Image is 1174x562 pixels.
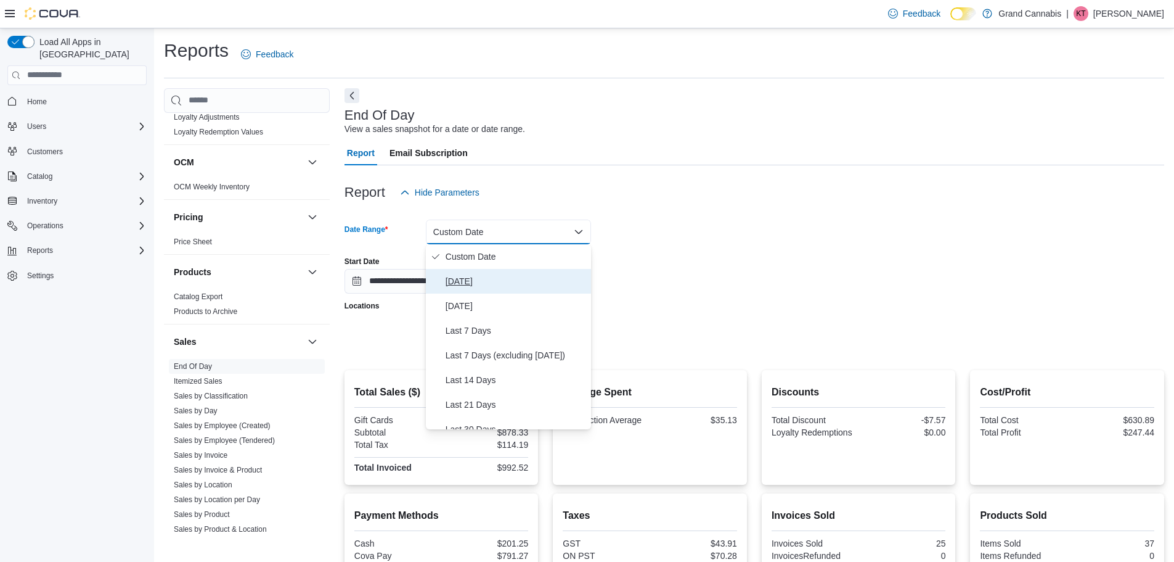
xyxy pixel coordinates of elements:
[861,415,945,425] div: -$7.57
[354,385,529,400] h2: Total Sales ($)
[174,113,240,122] a: Loyalty Adjustments
[415,186,479,199] span: Hide Parameters
[22,169,147,184] span: Catalog
[426,220,591,244] button: Custom Date
[22,169,57,184] button: Catalog
[174,156,194,168] h3: OCM
[653,539,737,548] div: $43.91
[174,211,203,223] h3: Pricing
[980,551,1064,561] div: Items Refunded
[174,336,197,348] h3: Sales
[22,218,68,233] button: Operations
[344,301,380,311] label: Locations
[22,268,147,283] span: Settings
[772,551,856,561] div: InvoicesRefunded
[344,123,525,136] div: View a sales snapshot for a date or date range.
[444,539,528,548] div: $201.25
[2,168,152,185] button: Catalog
[174,307,237,316] a: Products to Archive
[446,299,586,313] span: [DATE]
[174,525,267,534] a: Sales by Product & Location
[27,221,63,231] span: Operations
[354,440,439,450] div: Total Tax
[174,336,303,348] button: Sales
[22,194,147,209] span: Inventory
[772,415,856,425] div: Total Discount
[653,415,737,425] div: $35.13
[174,183,250,191] a: OCM Weekly Inventory
[1093,6,1164,21] p: [PERSON_NAME]
[344,88,359,103] button: Next
[347,141,375,165] span: Report
[22,243,147,258] span: Reports
[354,415,439,425] div: Gift Cards
[22,243,58,258] button: Reports
[2,118,152,135] button: Users
[174,362,212,371] a: End Of Day
[980,539,1064,548] div: Items Sold
[950,7,976,20] input: Dark Mode
[174,466,262,474] a: Sales by Invoice & Product
[174,407,218,415] a: Sales by Day
[772,508,946,523] h2: Invoices Sold
[1070,428,1154,437] div: $247.44
[426,244,591,429] div: Select listbox
[174,307,237,316] span: Products to Archive
[1070,551,1154,561] div: 0
[174,266,303,278] button: Products
[563,385,737,400] h2: Average Spent
[164,180,330,199] div: OCM
[305,265,320,279] button: Products
[174,238,212,246] a: Price Sheet
[22,94,52,109] a: Home
[980,428,1064,437] div: Total Profit
[27,196,57,206] span: Inventory
[174,112,240,122] span: Loyalty Adjustments
[27,246,53,255] span: Reports
[354,428,439,437] div: Subtotal
[772,539,856,548] div: Invoices Sold
[395,180,484,205] button: Hide Parameters
[174,495,260,504] a: Sales by Location per Day
[305,155,320,170] button: OCM
[1076,6,1085,21] span: KT
[2,93,152,110] button: Home
[344,185,385,200] h3: Report
[22,144,147,159] span: Customers
[444,463,528,473] div: $992.52
[563,551,647,561] div: ON PST
[174,465,262,475] span: Sales by Invoice & Product
[164,38,229,63] h1: Reports
[444,440,528,450] div: $114.19
[2,192,152,210] button: Inventory
[174,451,227,460] a: Sales by Invoice
[174,127,263,137] span: Loyalty Redemption Values
[980,385,1154,400] h2: Cost/Profit
[174,524,267,534] span: Sales by Product & Location
[446,323,586,338] span: Last 7 Days
[174,128,263,136] a: Loyalty Redemption Values
[174,376,222,386] span: Itemized Sales
[883,1,945,26] a: Feedback
[174,481,232,489] a: Sales by Location
[27,271,54,281] span: Settings
[22,218,147,233] span: Operations
[563,539,647,548] div: GST
[305,334,320,349] button: Sales
[27,122,46,131] span: Users
[164,289,330,324] div: Products
[27,171,52,181] span: Catalog
[174,392,248,400] a: Sales by Classification
[344,257,380,267] label: Start Date
[354,508,529,523] h2: Payment Methods
[772,385,946,400] h2: Discounts
[174,510,230,519] a: Sales by Product
[174,266,211,278] h3: Products
[174,211,303,223] button: Pricing
[2,242,152,259] button: Reports
[174,510,230,519] span: Sales by Product
[27,147,63,157] span: Customers
[563,415,647,425] div: Transaction Average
